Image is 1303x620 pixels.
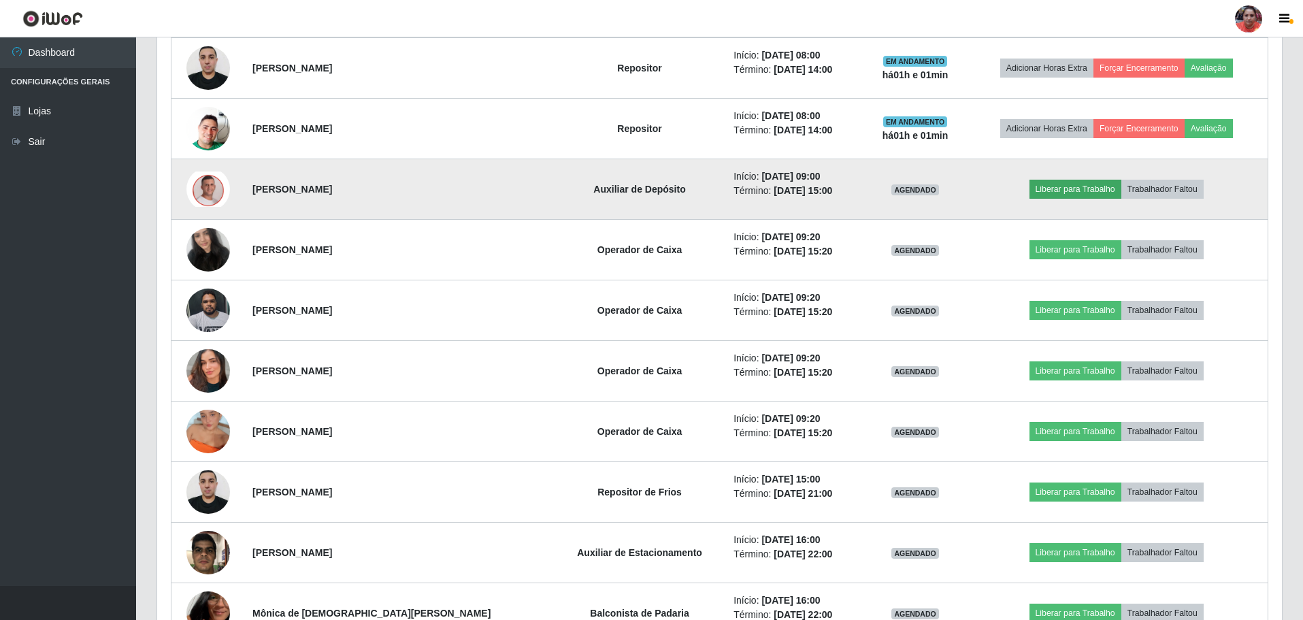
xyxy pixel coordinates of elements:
strong: [PERSON_NAME] [252,365,332,376]
li: Término: [733,244,857,259]
img: 1730211202642.jpeg [186,463,230,521]
button: Trabalhador Faltou [1121,180,1204,199]
time: [DATE] 14:00 [774,64,832,75]
button: Adicionar Horas Extra [1000,119,1093,138]
time: [DATE] 09:00 [761,171,820,182]
button: Liberar para Trabalho [1029,483,1121,502]
img: 1758582978081.jpeg [186,523,230,581]
li: Início: [733,169,857,184]
img: 1751483964359.jpeg [186,90,230,167]
button: Avaliação [1185,119,1233,138]
li: Término: [733,365,857,380]
span: AGENDADO [891,487,939,498]
span: EM ANDAMENTO [883,116,948,127]
strong: [PERSON_NAME] [252,63,332,74]
button: Liberar para Trabalho [1029,361,1121,380]
time: [DATE] 15:00 [761,474,820,485]
img: CoreUI Logo [22,10,83,27]
span: AGENDADO [891,366,939,377]
time: [DATE] 08:00 [761,50,820,61]
img: 1759004747054.jpeg [186,221,230,278]
time: [DATE] 09:20 [761,231,820,242]
button: Forçar Encerramento [1093,119,1185,138]
time: [DATE] 15:20 [774,246,832,257]
time: [DATE] 16:00 [761,595,820,606]
strong: [PERSON_NAME] [252,487,332,497]
li: Início: [733,593,857,608]
button: Liberar para Trabalho [1029,543,1121,562]
button: Trabalhador Faltou [1121,483,1204,502]
time: [DATE] 08:00 [761,110,820,121]
li: Início: [733,533,857,547]
strong: há 01 h e 01 min [883,69,949,80]
strong: [PERSON_NAME] [252,184,332,195]
strong: Repositor [617,123,661,134]
time: [DATE] 09:20 [761,292,820,303]
img: 1730211202642.jpeg [186,39,230,97]
li: Término: [733,184,857,198]
li: Término: [733,426,857,440]
strong: Auxiliar de Estacionamento [577,547,702,558]
li: Início: [733,109,857,123]
strong: Operador de Caixa [597,365,682,376]
strong: Auxiliar de Depósito [593,184,685,195]
strong: Operador de Caixa [597,305,682,316]
button: Avaliação [1185,59,1233,78]
time: [DATE] 22:00 [774,609,832,620]
button: Trabalhador Faltou [1121,361,1204,380]
strong: há 01 h e 01 min [883,130,949,141]
strong: [PERSON_NAME] [252,305,332,316]
time: [DATE] 16:00 [761,534,820,545]
strong: Mônica de [DEMOGRAPHIC_DATA][PERSON_NAME] [252,608,491,619]
time: [DATE] 15:00 [774,185,832,196]
span: AGENDADO [891,608,939,619]
time: [DATE] 15:20 [774,427,832,438]
time: [DATE] 09:20 [761,353,820,363]
time: [DATE] 14:00 [774,125,832,135]
span: AGENDADO [891,184,939,195]
li: Término: [733,487,857,501]
li: Término: [733,547,857,561]
img: 1718553093069.jpeg [186,281,230,339]
img: 1752205502080.jpeg [186,393,230,470]
li: Início: [733,291,857,305]
strong: Balconista de Padaria [590,608,689,619]
time: [DATE] 15:20 [774,367,832,378]
button: Liberar para Trabalho [1029,240,1121,259]
span: EM ANDAMENTO [883,56,948,67]
button: Trabalhador Faltou [1121,543,1204,562]
span: AGENDADO [891,245,939,256]
button: Trabalhador Faltou [1121,240,1204,259]
li: Término: [733,305,857,319]
button: Forçar Encerramento [1093,59,1185,78]
span: AGENDADO [891,306,939,316]
time: [DATE] 21:00 [774,488,832,499]
strong: Repositor [617,63,661,74]
button: Liberar para Trabalho [1029,422,1121,441]
button: Trabalhador Faltou [1121,301,1204,320]
strong: Repositor de Frios [597,487,682,497]
strong: [PERSON_NAME] [252,123,332,134]
li: Término: [733,63,857,77]
button: Liberar para Trabalho [1029,301,1121,320]
img: 1753657794780.jpeg [186,172,230,207]
strong: Operador de Caixa [597,244,682,255]
strong: [PERSON_NAME] [252,547,332,558]
time: [DATE] 09:20 [761,413,820,424]
button: Adicionar Horas Extra [1000,59,1093,78]
time: [DATE] 22:00 [774,549,832,559]
li: Início: [733,230,857,244]
button: Liberar para Trabalho [1029,180,1121,199]
strong: [PERSON_NAME] [252,426,332,437]
strong: Operador de Caixa [597,426,682,437]
li: Início: [733,351,857,365]
strong: [PERSON_NAME] [252,244,332,255]
span: AGENDADO [891,548,939,559]
li: Término: [733,123,857,137]
span: AGENDADO [891,427,939,438]
img: 1750801890236.jpeg [186,332,230,410]
button: Trabalhador Faltou [1121,422,1204,441]
time: [DATE] 15:20 [774,306,832,317]
li: Início: [733,48,857,63]
li: Início: [733,472,857,487]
